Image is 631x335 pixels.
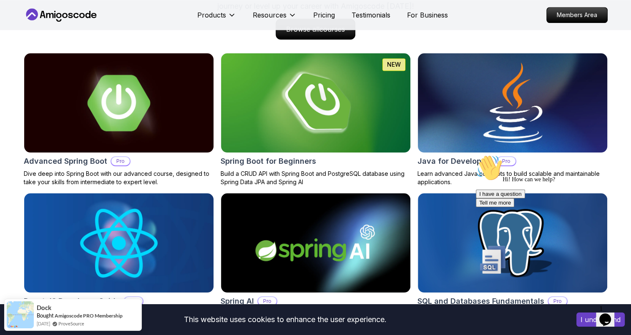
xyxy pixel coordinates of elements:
button: I have a question [3,38,53,47]
p: Products [197,10,226,20]
p: Pro [258,297,277,305]
div: 👋Hi! How can we help?I have a questionTell me more [3,3,153,56]
a: Amigoscode PRO Membership [55,312,123,319]
h2: Spring AI [221,295,254,307]
img: Spring AI card [221,193,410,292]
button: Products [197,10,236,27]
p: Build a CRUD API with Spring Boot and PostgreSQL database using Spring Data JPA and Spring AI [221,170,411,186]
a: ProveSource [58,320,84,327]
span: Hi! How can we help? [3,25,83,31]
span: [DATE] [37,320,50,327]
img: :wave: [3,3,30,30]
p: Learn advanced Java concepts to build scalable and maintainable applications. [417,170,608,186]
p: Members Area [547,7,607,22]
h2: SQL and Databases Fundamentals [417,295,544,307]
a: Spring AI cardSpring AIProWelcome to the Spring AI course! Learn to build intelligent application... [221,193,411,326]
a: SQL and Databases Fundamentals cardSQL and Databases FundamentalsProMaster SQL and database funda... [417,193,608,326]
h2: React JS Developer Guide [24,295,120,307]
button: Accept cookies [576,312,625,327]
img: Spring Boot for Beginners card [221,53,410,152]
img: Java for Developers card [413,51,612,155]
p: Pro [111,157,130,165]
a: Spring Boot for Beginners cardNEWSpring Boot for BeginnersBuild a CRUD API with Spring Boot and P... [221,53,411,186]
img: React JS Developer Guide card [24,193,214,292]
a: Pricing [313,10,335,20]
iframe: chat widget [473,151,623,297]
p: Pro [548,297,567,305]
span: Bought [37,312,54,319]
h2: Advanced Spring Boot [24,155,107,167]
a: Members Area [546,7,608,23]
div: This website uses cookies to enhance the user experience. [6,310,564,329]
p: Resources [253,10,287,20]
button: Tell me more [3,47,42,56]
h2: Java for Developers [417,155,493,167]
a: React JS Developer Guide cardReact JS Developer GuideProLearn ReactJS from the ground up and mast... [24,193,214,326]
iframe: chat widget [596,302,623,327]
a: Java for Developers cardJava for DevelopersProLearn advanced Java concepts to build scalable and ... [417,53,608,186]
p: Pro [124,297,143,305]
a: Advanced Spring Boot cardAdvanced Spring BootProDive deep into Spring Boot with our advanced cour... [24,53,214,186]
span: Dock [37,304,51,311]
h2: Spring Boot for Beginners [221,155,316,167]
a: For Business [407,10,448,20]
img: SQL and Databases Fundamentals card [418,193,607,292]
p: NEW [387,60,401,69]
img: provesource social proof notification image [7,301,34,328]
p: Dive deep into Spring Boot with our advanced course, designed to take your skills from intermedia... [24,170,214,186]
a: Testimonials [352,10,390,20]
button: Resources [253,10,297,27]
img: Advanced Spring Boot card [24,53,214,152]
